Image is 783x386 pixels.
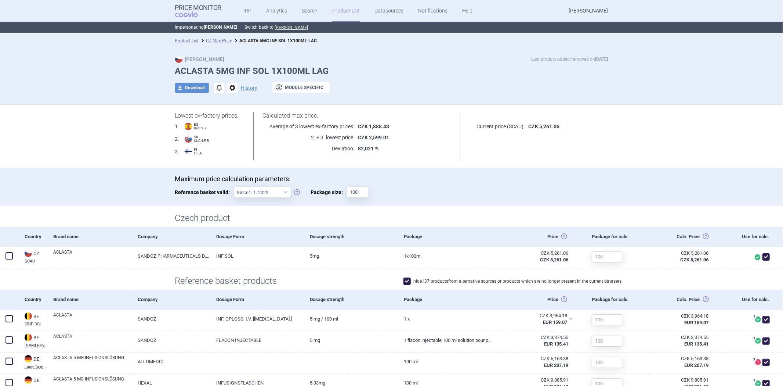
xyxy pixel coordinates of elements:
h1: Reference basket products [175,276,608,286]
div: Use for calc. [718,290,773,310]
div: Use for calc. [718,227,773,247]
a: 5 mg [305,331,399,349]
p: 2. + 3. lowest price: [262,134,354,141]
button: Module specific [272,82,330,93]
label: hide 137 products from alternative sources or products which are no longer present in the current... [403,278,623,285]
strong: CZK 5,261.06 [681,257,709,262]
a: CZCZSCAU [19,249,48,263]
div: Package [399,290,493,310]
input: 100 [592,336,623,347]
div: DE [25,376,48,385]
span: SK UUC-LP B [194,135,209,143]
p: Current price (SCAU): [470,123,525,130]
div: Price [492,227,586,247]
div: DE [25,355,48,363]
span: ES BotPlus [194,123,207,130]
strong: CZK 1,888.43 [358,124,389,129]
span: Reference basket valid: [175,187,234,198]
button: [PERSON_NAME] [275,25,308,31]
strong: 82,021 % [358,146,378,151]
a: BEBECBIP DCI [19,312,48,326]
strong: Price Monitor [175,4,222,11]
a: 5 mg / 100 ml [305,310,399,328]
div: Country [19,290,48,310]
span: FI HILA [194,148,202,155]
a: SANDOZ PHARMACEUTICALS D.D., [GEOGRAPHIC_DATA] [132,247,210,265]
div: CZK 3,964.18 [655,313,709,319]
div: CZ [25,250,48,258]
strong: CZK 5,261.06 [540,257,568,262]
div: CZK 5,261.06 [498,250,568,257]
div: BE [25,312,48,321]
img: Germany [25,355,32,362]
a: CZK 3,964.18EUR 159.07 [649,310,718,329]
div: Dosage strength [305,290,399,310]
li: ACLASTA 5MG INF SOL 1X100ML LAG [232,37,317,44]
div: Calc. Price [649,290,718,310]
input: Package size: [347,187,369,198]
input: 100 [592,314,623,325]
h1: ACLASTA 5MG INF SOL 1X100ML LAG [175,66,608,76]
strong: EUR 135.41 [544,341,568,347]
input: 100 [592,357,623,368]
img: Slovakia [185,135,192,143]
a: CZ Max Price [206,38,232,43]
div: CZK 5,261.06 [655,250,709,257]
div: Package for calc. [586,227,649,247]
strong: EUR 207.19 [685,362,709,368]
strong: CZK 5,261.06 [528,124,559,129]
strong: [PERSON_NAME] [175,56,225,62]
a: SANDOZ [132,331,210,349]
div: Package [399,227,493,247]
li: CZ Max Price [199,37,232,44]
div: CZK 9,885.91 [498,377,568,383]
p: Maximum price calculation parameters: [175,175,608,183]
p: Average of 3 lowest ex-factory prices: [262,123,354,130]
div: Company [132,290,210,310]
a: BEBEINAMI RPS [19,333,48,347]
a: 1 x [399,310,493,328]
span: 1 . [175,123,180,130]
div: Price [492,290,586,310]
div: CZK 5,163.38 [655,355,709,362]
a: ACLASTA [53,333,132,346]
abbr: SP-CAU-010 Belgie hrazené LP [497,312,567,326]
img: Germany [25,376,32,384]
div: Brand name [48,290,132,310]
div: CZK 5,163.38 [498,355,568,362]
a: 1 flacon injectable 100 ml solution pour perfusion (intraveineuse), 0,05 mg/ml [399,331,493,349]
strong: [PERSON_NAME] [204,25,238,30]
button: History [241,85,258,90]
div: Calc. Price [649,227,718,247]
strong: CZK 2,599.01 [358,135,389,140]
span: Package size: [311,187,347,198]
span: COGVIO [175,11,208,17]
div: Dosage Form [211,290,305,310]
a: CZK 5,261.06CZK 5,261.06 [649,247,718,266]
strong: EUR 159.07 [543,319,567,325]
strong: ACLASTA 5MG INF SOL 1X100ML LAG [240,38,317,43]
div: Country [19,227,48,247]
img: Finland [185,148,192,155]
a: ACLASTA [53,312,132,325]
a: Product List [175,38,199,43]
button: Download [175,83,209,93]
a: CZK 3,374.55EUR 135.41 [649,331,718,350]
h1: Calculated max price: [262,112,451,119]
div: Package for calc. [586,290,649,310]
a: INF. OPLOSS. I.V. [[MEDICAL_DATA].] [211,310,305,328]
div: Dosage strength [305,227,399,247]
abbr: SCAU [25,259,48,263]
select: Reference basket valid: [234,187,291,198]
img: Belgium [25,312,32,320]
div: Dosage Form [211,227,305,247]
img: Spain [185,123,192,130]
abbr: LauerTaxe RO [25,365,48,369]
div: Brand name [48,227,132,247]
input: 100 [592,251,623,262]
a: 1X100ML [399,247,493,265]
a: CZK 5,163.38EUR 207.19 [649,353,718,372]
h1: Lowest ex-factory prices: [175,112,244,119]
span: ? [752,358,757,362]
p: Impersonating Switch back to [175,22,608,33]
